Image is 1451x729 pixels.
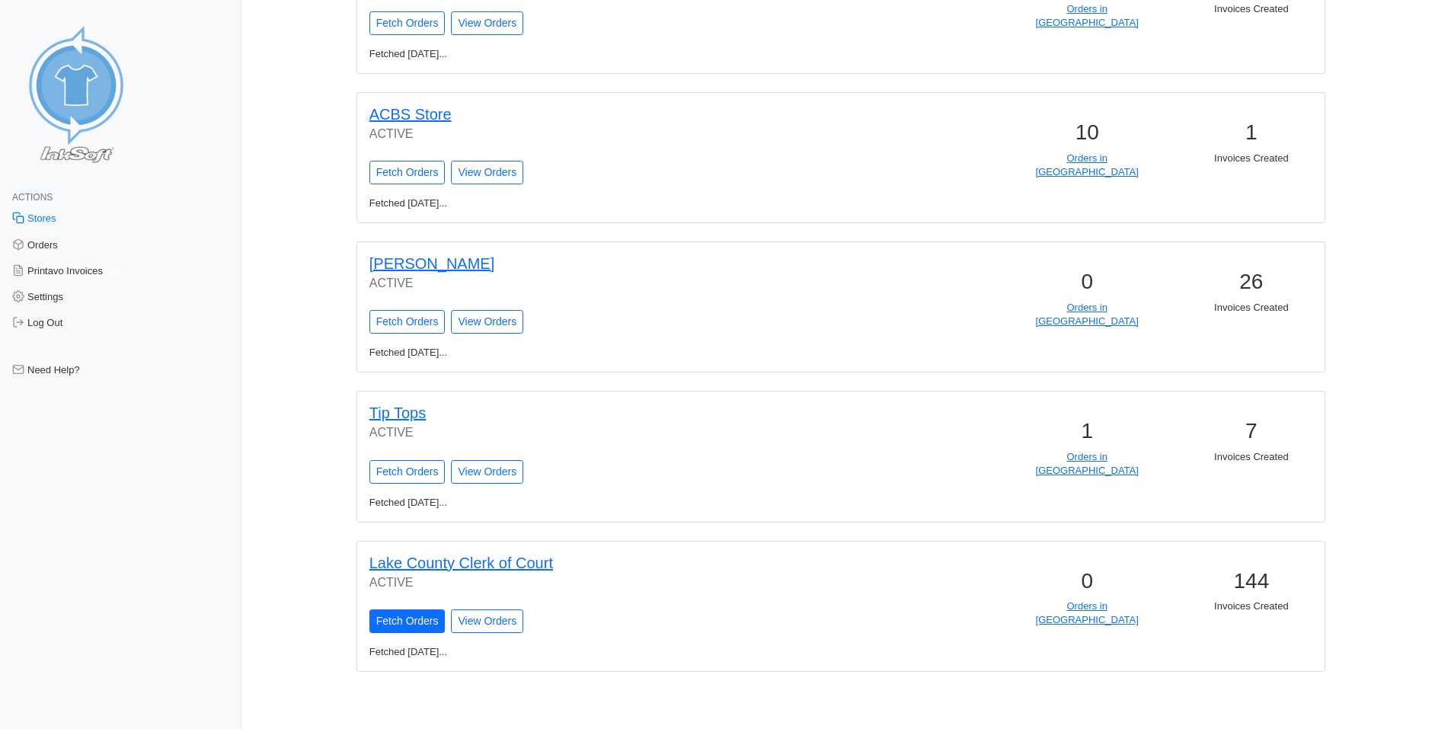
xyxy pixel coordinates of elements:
[1036,3,1139,28] a: Orders in [GEOGRAPHIC_DATA]
[1036,302,1139,327] a: Orders in [GEOGRAPHIC_DATA]
[1178,568,1325,594] h3: 144
[369,126,820,141] h6: ACTIVE
[451,460,523,484] a: View Orders
[1014,568,1160,594] h3: 0
[1178,418,1325,444] h3: 7
[1014,120,1160,145] h3: 10
[360,47,853,61] p: Fetched [DATE]...
[103,265,125,278] span: 298
[1178,301,1325,315] p: Invoices Created
[1036,600,1139,625] a: Orders in [GEOGRAPHIC_DATA]
[451,161,523,184] a: View Orders
[1178,269,1325,295] h3: 26
[1036,451,1139,476] a: Orders in [GEOGRAPHIC_DATA]
[369,575,820,590] h6: ACTIVE
[1178,120,1325,145] h3: 1
[369,310,446,334] input: Fetch Orders
[1014,418,1160,444] h3: 1
[12,192,53,203] span: Actions
[369,255,494,272] a: [PERSON_NAME]
[1178,450,1325,464] p: Invoices Created
[360,346,853,360] p: Fetched [DATE]...
[1036,152,1139,177] a: Orders in [GEOGRAPHIC_DATA]
[369,460,446,484] input: Fetch Orders
[451,609,523,633] a: View Orders
[360,496,853,510] p: Fetched [DATE]...
[369,276,820,290] h6: ACTIVE
[369,404,426,421] a: Tip Tops
[369,161,446,184] input: Fetch Orders
[1014,269,1160,295] h3: 0
[451,310,523,334] a: View Orders
[369,11,446,35] input: Fetch Orders
[451,11,523,35] a: View Orders
[369,106,452,123] a: ACBS Store
[360,197,853,210] p: Fetched [DATE]...
[369,555,553,571] a: Lake County Clerk of Court
[1178,600,1325,613] p: Invoices Created
[56,213,75,226] span: 12
[369,425,820,440] h6: ACTIVE
[1178,152,1325,165] p: Invoices Created
[360,645,853,659] p: Fetched [DATE]...
[1178,2,1325,16] p: Invoices Created
[369,609,446,633] input: Fetch Orders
